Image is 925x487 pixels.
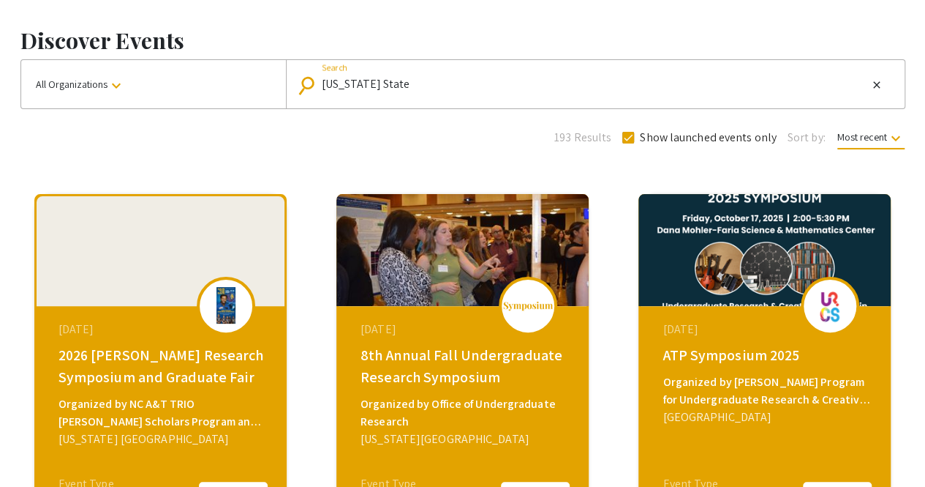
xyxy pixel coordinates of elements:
mat-icon: keyboard_arrow_down [107,77,125,94]
div: [DATE] [662,321,870,338]
button: All Organizations [21,60,286,108]
span: 193 Results [554,129,611,146]
mat-icon: close [870,78,882,92]
img: atp2025_eventLogo_56bb79_.png [808,287,852,324]
div: [US_STATE] [GEOGRAPHIC_DATA] [58,431,266,448]
div: [GEOGRAPHIC_DATA] [662,409,870,426]
div: [DATE] [360,321,568,338]
h1: Discover Events [20,27,905,53]
div: 8th Annual Fall Undergraduate Research Symposium [360,344,568,388]
button: Clear [867,76,885,94]
div: [US_STATE][GEOGRAPHIC_DATA] [360,431,568,448]
img: atp2025_eventCoverPhoto_9b3fe5__thumb.png [638,194,891,306]
img: 2026mcnair_eventLogo_dac333_.jpg [204,287,248,324]
span: All Organizations [36,78,125,91]
mat-icon: keyboard_arrow_down [887,130,905,147]
div: Organized by Office of Undergraduate Research [360,395,568,431]
img: 8th-annual-fall-undergraduate-research-symposium_eventCoverPhoto_be3fc5__thumb.jpg [336,194,589,306]
span: Sort by: [788,129,826,146]
div: ATP Symposium 2025 [662,344,870,366]
div: [DATE] [58,321,266,338]
iframe: Chat [11,421,62,476]
span: Show launched events only [640,129,777,146]
button: Most recent [826,124,916,150]
mat-icon: Search [300,73,321,98]
div: 2026 [PERSON_NAME] Research Symposium and Graduate Fair [58,344,266,388]
input: Looking for something specific? [322,78,867,91]
div: Organized by [PERSON_NAME] Program for Undergraduate Research & Creative Scholarship [662,373,870,409]
span: Most recent [837,130,905,149]
div: Organized by NC A&T TRIO [PERSON_NAME] Scholars Program and the Center for Undergraduate Research [58,395,266,431]
img: logo_v2.png [502,301,554,311]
